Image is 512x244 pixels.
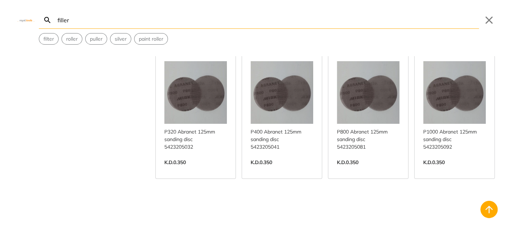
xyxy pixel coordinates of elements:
[483,204,495,215] svg: Back to top
[85,33,107,45] div: Suggestion: puller
[139,35,163,43] span: paint roller
[43,16,52,24] svg: Search
[90,35,102,43] span: puller
[62,33,82,44] button: Select suggestion: roller
[66,35,78,43] span: roller
[110,33,131,44] button: Select suggestion: silver
[56,12,479,28] input: Search…
[483,14,495,26] button: Close
[110,33,131,45] div: Suggestion: silver
[115,35,127,43] span: silver
[17,18,35,22] img: Close
[61,33,82,45] div: Suggestion: roller
[134,33,168,44] button: Select suggestion: paint roller
[86,33,107,44] button: Select suggestion: puller
[39,33,58,44] button: Select suggestion: filter
[39,33,59,45] div: Suggestion: filter
[134,33,168,45] div: Suggestion: paint roller
[480,201,498,218] button: Back to top
[44,35,54,43] span: filter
